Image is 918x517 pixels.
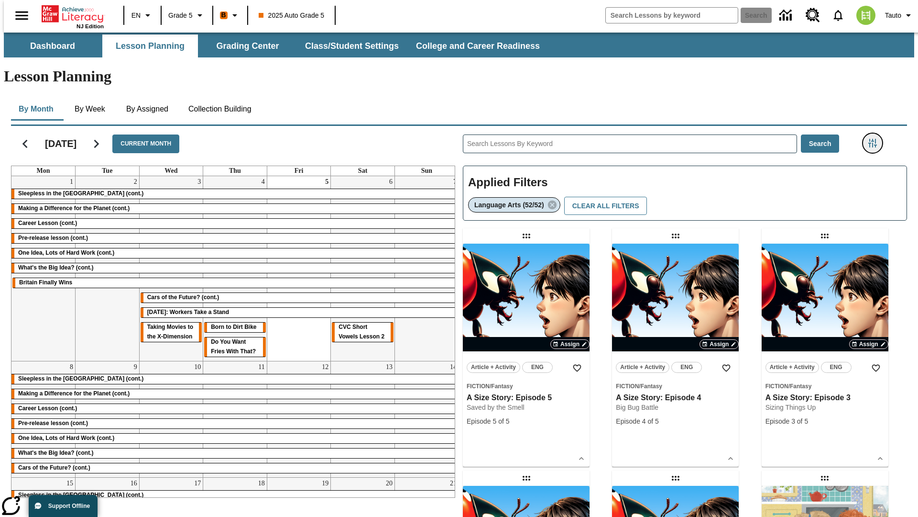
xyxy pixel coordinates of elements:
[668,228,683,244] div: Draggable lesson: A Size Story: Episode 4
[11,389,459,399] div: Making a Difference for the Planet (cont.)
[29,495,98,517] button: Support Offline
[560,340,579,348] span: Assign
[211,324,256,330] span: Born to Dirt Bike
[18,435,114,441] span: One Idea, Lots of Hard Work (cont.)
[5,34,100,57] button: Dashboard
[817,228,832,244] div: Draggable lesson: A Size Story: Episode 3
[293,166,306,176] a: Friday
[826,3,851,28] a: Notifications
[765,393,885,403] h3: A Size Story: Episode 3
[356,166,369,176] a: Saturday
[471,362,516,372] span: Article + Activity
[384,478,394,489] a: September 20, 2025
[339,324,384,340] span: CVC Short Vowels Lesson 2
[42,4,104,23] a: Home
[66,98,114,121] button: By Week
[564,197,647,215] button: Clear All Filters
[19,279,72,286] span: Britain Finally Wins
[723,451,738,466] button: Show Details
[131,11,141,21] span: EN
[639,383,640,390] span: /
[11,463,459,473] div: Cars of the Future? (cont.)
[147,324,193,340] span: Taking Movies to the X-Dimension
[765,381,885,391] span: Topic: Fiction/Fantasy
[448,361,459,373] a: September 14, 2025
[45,138,76,149] h2: [DATE]
[112,135,179,153] button: Current Month
[11,204,459,214] div: Making a Difference for the Planet (cont.)
[11,248,459,258] div: One Idea, Lots of Hard Work (cont.)
[147,309,229,315] span: Labor Day: Workers Take a Stand
[11,361,76,477] td: September 8, 2025
[519,471,534,486] div: Draggable lesson: A Size Story: Episode 2
[817,471,832,486] div: Draggable lesson: Ella and the Cosmic Ants: Episode 5
[76,361,140,477] td: September 9, 2025
[11,449,459,458] div: What's the Big Idea? (cont.)
[227,166,243,176] a: Thursday
[710,340,729,348] span: Assign
[11,176,76,361] td: September 1, 2025
[18,375,143,382] span: Sleepless in the Animal Kingdom (cont.)
[616,362,669,373] button: Article + Activity
[18,264,94,271] span: What's the Big Idea? (cont.)
[68,176,75,188] a: September 1, 2025
[11,491,459,500] div: Sleepless in the Animal Kingdom (cont.)
[620,362,665,372] span: Article + Activity
[18,464,90,471] span: Cars of the Future? (cont.)
[463,166,907,221] div: Applied Filters
[765,362,819,373] button: Article + Activity
[394,176,459,361] td: September 7, 2025
[76,176,140,361] td: September 2, 2025
[11,374,459,384] div: Sleepless in the Animal Kingdom (cont.)
[467,416,586,427] div: Episode 5 of 5
[11,189,459,199] div: Sleepless in the Animal Kingdom (cont.)
[13,132,37,156] button: Previous
[129,478,139,489] a: September 16, 2025
[18,249,114,256] span: One Idea, Lots of Hard Work (cont.)
[11,404,459,414] div: Career Lesson (cont.)
[790,383,811,390] span: Fantasy
[801,135,840,153] button: Search
[718,360,735,377] button: Add to Favorites
[765,416,885,427] div: Episode 3 of 5
[384,361,394,373] a: September 13, 2025
[320,361,330,373] a: September 12, 2025
[616,381,735,391] span: Topic: Fiction/Fantasy
[211,338,256,355] span: Do You Want Fries With That?
[203,361,267,477] td: September 11, 2025
[141,293,459,303] div: Cars of the Future? (cont.)
[612,244,739,467] div: lesson details
[574,451,589,466] button: Show Details
[490,383,491,390] span: /
[762,244,888,467] div: lesson details
[474,201,544,209] span: Language Arts (52/52)
[18,205,130,212] span: Making a Difference for the Planet (cont.)
[331,176,395,361] td: September 6, 2025
[132,176,139,188] a: September 2, 2025
[387,176,394,188] a: September 6, 2025
[260,176,267,188] a: September 4, 2025
[881,7,918,24] button: Profile/Settings
[192,361,203,373] a: September 10, 2025
[168,11,193,21] span: Grade 5
[42,3,104,29] div: Home
[297,34,406,57] button: Class/Student Settings
[616,383,639,390] span: Fiction
[448,478,459,489] a: September 21, 2025
[451,176,459,188] a: September 7, 2025
[18,450,94,456] span: What's the Big Idea? (cont.)
[11,98,61,121] button: By Month
[491,383,513,390] span: Fantasy
[84,132,109,156] button: Next
[259,11,325,21] span: 2025 Auto Grade 5
[203,176,267,361] td: September 4, 2025
[774,2,800,29] a: Data Center
[821,362,852,373] button: ENG
[856,6,875,25] img: avatar image
[132,361,139,373] a: September 9, 2025
[18,492,143,498] span: Sleepless in the Animal Kingdom (cont.)
[867,360,885,377] button: Add to Favorites
[18,190,143,197] span: Sleepless in the Animal Kingdom (cont.)
[11,419,459,428] div: Pre-release lesson (cont.)
[192,478,203,489] a: September 17, 2025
